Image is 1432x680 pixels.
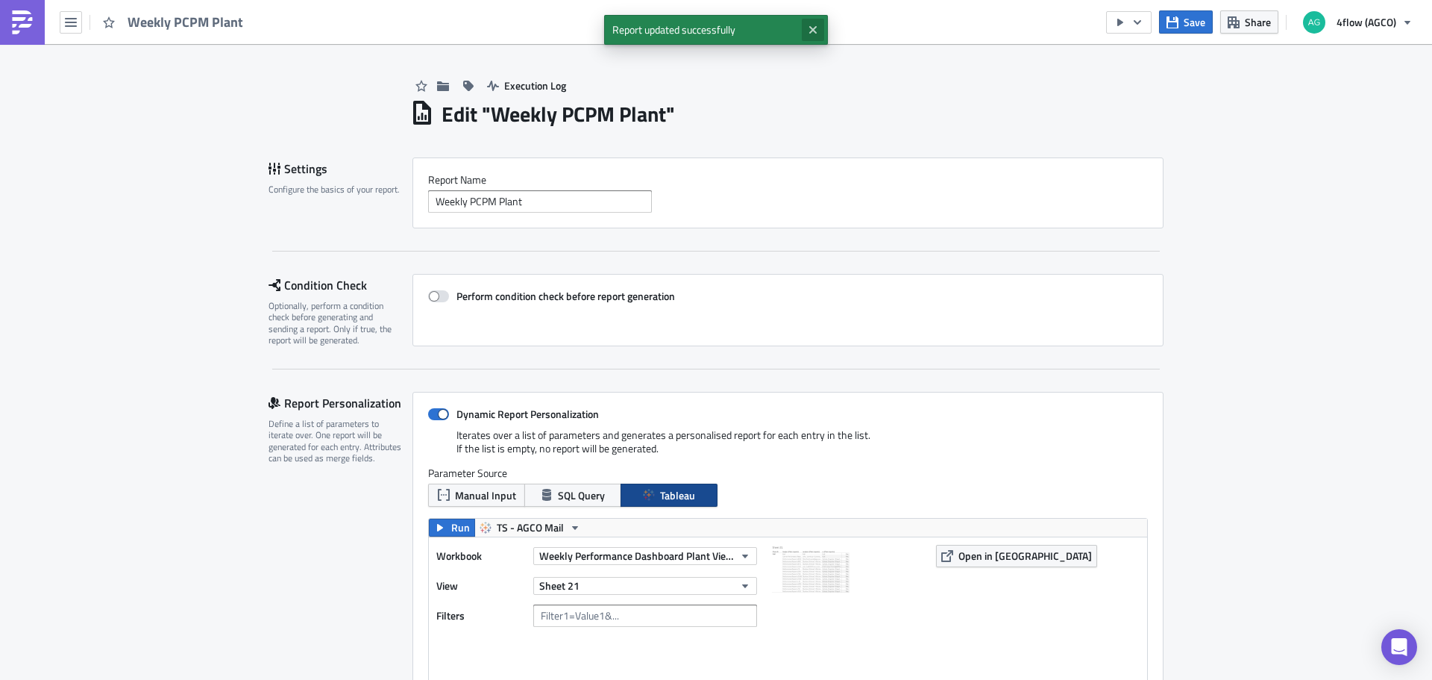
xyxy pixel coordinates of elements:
h1: Edit " Weekly PCPM Plant " [442,101,675,128]
div: Condition Check [268,274,412,296]
span: 4flow (AGCO) [1337,14,1396,30]
span: Share [1245,14,1271,30]
span: Sheet 21 [539,578,580,593]
label: Filters [436,605,526,627]
div: Settings [268,157,412,180]
button: Share [1220,10,1278,34]
button: Execution Log [480,74,574,97]
input: Filter1=Value1&... [533,605,757,627]
button: 4flow (AGCO) [1294,6,1421,39]
span: Execution Log [504,78,566,93]
span: Weekly Performance Dashboard Plant View (PCPM) [539,548,734,564]
span: TS - AGCO Mail [497,519,564,537]
strong: Dynamic Report Personalization [456,406,599,422]
label: Report Nam﻿e [428,173,1148,187]
button: Close [802,19,824,41]
span: Save [1184,14,1205,30]
div: Define a list of parameters to iterate over. One report will be generated for each entry. Attribu... [268,418,403,464]
span: Run [451,519,470,537]
div: Configure the basics of your report. [268,184,403,195]
span: Open in [GEOGRAPHIC_DATA] [958,548,1092,564]
button: Run [429,519,475,537]
img: Avatar [1301,10,1327,35]
button: SQL Query [524,484,621,507]
div: Open Intercom Messenger [1381,629,1417,665]
span: Tableau [660,487,695,503]
span: Report updated successfully [604,15,802,45]
div: Optionally, perform a condition check before generating and sending a report. Only if true, the r... [268,300,403,346]
div: Iterates over a list of parameters and generates a personalised report for each entry in the list... [428,428,1148,467]
label: Parameter Source [428,467,1148,480]
label: View [436,575,526,597]
button: Weekly Performance Dashboard Plant View (PCPM) [533,547,757,565]
button: Manual Input [428,484,525,507]
strong: Perform condition check before report generation [456,288,675,304]
body: Rich Text Area. Press ALT-0 for help. [6,6,712,18]
button: Save [1159,10,1213,34]
span: Manual Input [455,487,516,503]
img: PushMetrics [10,10,34,34]
button: TS - AGCO Mail [474,519,586,537]
button: Tableau [621,484,717,507]
span: SQL Query [558,487,605,503]
button: Open in [GEOGRAPHIC_DATA] [936,545,1097,567]
button: Sheet 21 [533,577,757,595]
label: Workbook [436,545,526,567]
span: Weekly PCPM Plant [128,13,245,32]
div: Report Personalization [268,392,412,414]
